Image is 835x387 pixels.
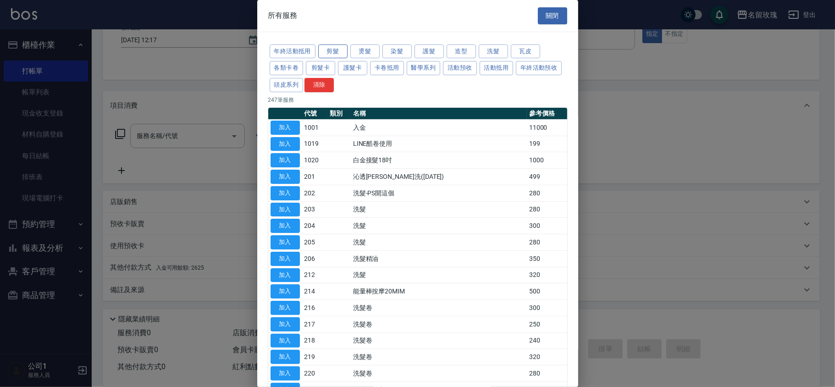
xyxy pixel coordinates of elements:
th: 名稱 [351,108,527,120]
td: 1019 [302,136,328,152]
td: 280 [527,365,567,382]
td: LINE酷卷使用 [351,136,527,152]
th: 代號 [302,108,328,120]
button: 燙髮 [350,44,380,59]
td: 洗髮卷 [351,349,527,365]
button: 加入 [271,284,300,299]
td: 216 [302,300,328,316]
button: 活動抵用 [480,61,514,75]
button: 加入 [271,203,300,217]
td: 350 [527,250,567,267]
button: 加入 [271,170,300,184]
td: 280 [527,234,567,251]
button: 加入 [271,121,300,135]
td: 300 [527,300,567,316]
button: 剪髮 [318,44,348,59]
td: 217 [302,316,328,332]
button: 醫學系列 [407,61,441,75]
button: 護髮卡 [338,61,367,75]
button: 瓦皮 [511,44,540,59]
button: 關閉 [538,7,567,24]
button: 頭皮系列 [270,78,304,92]
span: 所有服務 [268,11,298,20]
td: 300 [527,218,567,234]
td: 199 [527,136,567,152]
button: 加入 [271,317,300,332]
td: 白金接髮18吋 [351,152,527,169]
td: 220 [302,365,328,382]
td: 219 [302,349,328,365]
td: 250 [527,316,567,332]
button: 年終活動抵用 [270,44,315,59]
button: 造型 [447,44,476,59]
button: 加入 [271,334,300,348]
button: 加入 [271,186,300,200]
td: 洗髮精油 [351,250,527,267]
td: 214 [302,283,328,300]
button: 加入 [271,137,300,151]
td: 能量棒按摩20MIM [351,283,527,300]
button: 洗髮 [479,44,508,59]
td: 洗髮卷 [351,316,527,332]
td: 11000 [527,119,567,136]
button: 加入 [271,235,300,249]
button: 卡卷抵用 [370,61,404,75]
td: 499 [527,169,567,185]
td: 203 [302,201,328,218]
td: 入金 [351,119,527,136]
td: 洗髮 [351,234,527,251]
td: 沁透[PERSON_NAME]洗([DATE]) [351,169,527,185]
td: 320 [527,349,567,365]
button: 染髮 [382,44,412,59]
button: 加入 [271,252,300,266]
td: 洗髮-PS開這個 [351,185,527,201]
td: 洗髮 [351,267,527,283]
button: 護髮 [415,44,444,59]
td: 280 [527,185,567,201]
td: 205 [302,234,328,251]
td: 201 [302,169,328,185]
td: 1000 [527,152,567,169]
button: 加入 [271,268,300,282]
td: 202 [302,185,328,201]
td: 洗髮卷 [351,332,527,349]
td: 212 [302,267,328,283]
td: 1001 [302,119,328,136]
td: 320 [527,267,567,283]
td: 240 [527,332,567,349]
td: 206 [302,250,328,267]
td: 洗髮卷 [351,365,527,382]
td: 500 [527,283,567,300]
td: 280 [527,201,567,218]
th: 類別 [327,108,350,120]
button: 加入 [271,366,300,381]
td: 洗髮卷 [351,300,527,316]
button: 加入 [271,153,300,167]
p: 247 筆服務 [268,96,567,104]
td: 洗髮 [351,201,527,218]
button: 年終活動預收 [516,61,562,75]
th: 參考價格 [527,108,567,120]
button: 剪髮卡 [306,61,335,75]
td: 洗髮 [351,218,527,234]
button: 活動預收 [443,61,477,75]
button: 各類卡卷 [270,61,304,75]
button: 加入 [271,219,300,233]
td: 204 [302,218,328,234]
button: 加入 [271,350,300,364]
td: 218 [302,332,328,349]
button: 加入 [271,301,300,315]
button: 清除 [304,78,334,92]
td: 1020 [302,152,328,169]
